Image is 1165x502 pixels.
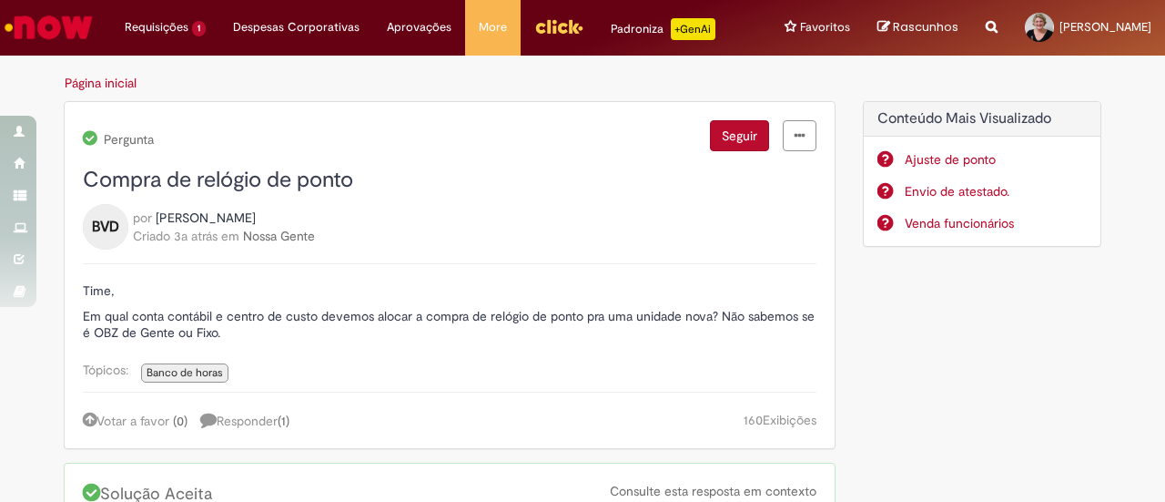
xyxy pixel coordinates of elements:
span: 0 [177,413,184,429]
span: Pergunta [101,132,154,147]
span: ( ) [278,413,289,429]
a: Rascunhos [877,19,958,36]
a: Ajuste de ponto [905,150,1088,169]
a: Bruna Vaz de Souza Lima perfil [156,209,256,227]
a: 1 respostas, clique para responder [200,411,299,430]
a: BVD [83,218,128,234]
h2: Conteúdo Mais Visualizado [877,111,1088,128]
a: Envio de atestado. [905,182,1088,200]
button: Seguir [710,120,769,151]
span: Tópicos: [83,362,137,378]
span: Compra de relógio de ponto [83,166,353,194]
span: Responder [200,413,289,429]
span: Requisições [125,18,188,36]
span: ( ) [173,413,187,429]
span: Criado [133,228,170,244]
span: Rascunhos [893,18,958,36]
span: More [479,18,507,36]
span: BVD [92,212,119,241]
a: Nossa Gente [243,228,315,244]
span: em [221,228,239,244]
time: 10/05/2022 17:41:25 [174,228,218,244]
span: 1 [281,413,286,429]
span: Despesas Corporativas [233,18,360,36]
a: Página inicial [65,75,137,91]
p: Time, [83,282,816,299]
a: Venda funcionários [905,214,1088,232]
span: Banco de horas [147,365,223,380]
img: click_logo_yellow_360x200.png [534,13,583,40]
span: 3a atrás [174,228,218,244]
span: Bruna Vaz de Souza Lima perfil [156,210,256,226]
span: [PERSON_NAME] [1059,19,1151,35]
span: 160 [744,412,763,428]
span: Aprovações [387,18,451,36]
a: Votar a favor [83,413,169,429]
a: Banco de horas [141,364,228,383]
span: Exibições [763,412,816,428]
img: ServiceNow [2,9,96,46]
span: Favoritos [800,18,850,36]
p: +GenAi [671,18,715,40]
a: menu Ações [783,120,816,151]
p: Em qual conta contábil e centro de custo devemos alocar a compra de relógio de ponto pra uma unid... [83,308,816,341]
a: Consulte esta resposta em contexto [610,483,816,499]
span: por [133,210,152,226]
div: Padroniza [611,18,715,40]
span: 1 [192,21,206,36]
div: Conteúdo Mais Visualizado [863,101,1102,248]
